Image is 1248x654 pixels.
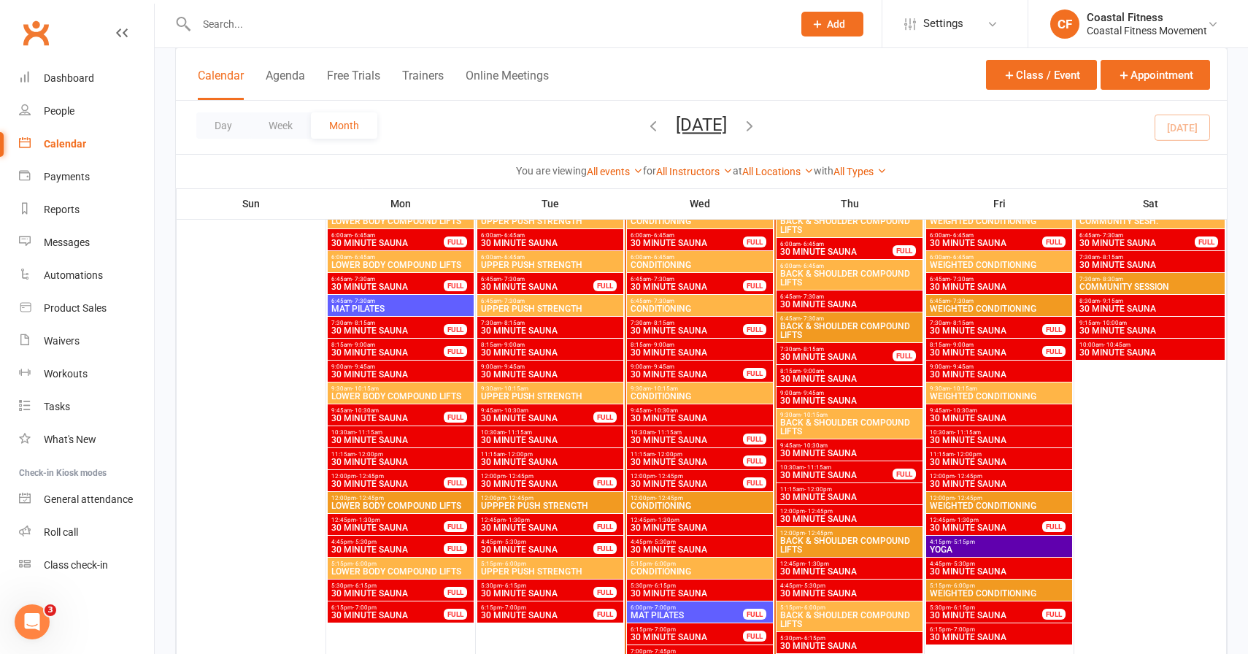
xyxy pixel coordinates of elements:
span: 9:30am [480,385,620,392]
span: 30 MINUTE SAUNA [929,436,1069,445]
div: FULL [444,346,467,357]
div: FULL [1042,324,1066,335]
a: Reports [19,193,154,226]
span: 6:00am [630,254,770,261]
span: 10:30am [929,429,1069,436]
span: - 9:45am [651,363,674,370]
span: 30 MINUTE SAUNA [929,348,1043,357]
span: 6:45am [779,315,920,322]
span: 9:45am [929,407,1069,414]
span: - 9:00am [950,342,974,348]
div: FULL [743,324,766,335]
span: 30 MINUTE SAUNA [480,458,620,466]
span: WEIGHTED CONDITIONING [929,304,1069,313]
button: Add [801,12,863,36]
span: 30 MINUTE SAUNA [480,348,620,357]
span: 30 MINUTE SAUNA [480,480,594,488]
div: FULL [893,245,916,256]
div: FULL [743,477,766,488]
span: 30 MINUTE SAUNA [331,436,471,445]
button: Day [196,112,250,139]
span: 6:45am [480,276,594,282]
span: WEIGHTED CONDITIONING [929,261,1069,269]
div: FULL [444,477,467,488]
span: - 7:30am [651,298,674,304]
span: - 7:30am [950,298,974,304]
span: - 7:30am [501,298,525,304]
span: 11:15am [630,451,744,458]
a: Dashboard [19,62,154,95]
span: 30 MINUTE SAUNA [1079,304,1222,313]
a: Workouts [19,358,154,391]
div: Payments [44,171,90,182]
span: LOWER BODY COMPOUND LIFTS [331,392,471,401]
th: Mon [326,188,476,219]
span: - 12:00pm [655,451,682,458]
span: 30 MINUTE SAUNA [331,414,444,423]
span: - 10:45am [1103,342,1130,348]
span: CONDITIONING [630,261,770,269]
span: - 7:30am [352,298,375,304]
span: 30 MINUTE SAUNA [331,348,444,357]
strong: for [643,165,656,177]
span: 30 MINUTE SAUNA [929,282,1069,291]
span: LOWER BODY COMPOUND LIFTS [331,501,471,510]
th: Sat [1074,188,1227,219]
span: 7:30am [929,320,1043,326]
span: 6:45am [331,276,444,282]
span: BACK & SHOULDER COMPOUND LIFTS [779,322,920,339]
span: 6:45am [1079,232,1195,239]
span: 30 MINUTE SAUNA [630,436,744,445]
span: - 10:15am [651,385,678,392]
span: 30 MINUTE SAUNA [630,480,744,488]
span: 30 MINUTE SAUNA [630,239,744,247]
span: 8:15am [630,342,770,348]
strong: at [733,165,742,177]
span: MAT PILATES [331,304,471,313]
span: 12:00pm [331,473,444,480]
span: 9:00am [480,363,620,370]
span: - 12:00pm [954,451,982,458]
span: 10:30am [630,429,744,436]
button: Month [311,112,377,139]
span: 9:15am [1079,320,1222,326]
span: 12:00pm [929,495,1069,501]
span: - 7:30am [1100,232,1123,239]
span: - 6:45am [950,232,974,239]
button: Online Meetings [466,69,549,100]
th: Sun [177,188,326,219]
span: 30 MINUTE SAUNA [929,458,1069,466]
span: 30 MINUTE SAUNA [331,480,444,488]
div: FULL [743,368,766,379]
span: 11:15am [480,451,620,458]
span: 11:15am [779,486,920,493]
span: - 12:45pm [506,495,534,501]
span: 10:30am [480,429,620,436]
span: 9:45am [779,442,920,449]
span: 9:30am [779,412,920,418]
span: - 8:30am [1100,276,1123,282]
span: 30 MINUTE SAUNA [779,449,920,458]
span: BACK & SHOULDER COMPOUND LIFTS [779,418,920,436]
span: 30 MINUTE SAUNA [779,471,893,480]
span: CONDITIONING [630,392,770,401]
span: - 12:45pm [506,473,534,480]
span: 30 MINUTE SAUNA [1079,239,1195,247]
span: 30 MINUTE SAUNA [929,370,1069,379]
span: 10:30am [779,464,893,471]
div: FULL [444,412,467,423]
div: FULL [1195,236,1218,247]
span: - 12:45pm [655,495,683,501]
div: Dashboard [44,72,94,84]
span: - 9:00am [352,342,375,348]
span: 30 MINUTE SAUNA [779,493,920,501]
span: - 10:00am [1100,320,1127,326]
div: Reports [44,204,80,215]
span: 30 MINUTE SAUNA [630,348,770,357]
th: Tue [476,188,625,219]
span: - 12:00pm [505,451,533,458]
span: - 9:45am [352,363,375,370]
span: - 10:15am [501,385,528,392]
span: WEIGHTED CONDITIONING [929,217,1069,226]
span: 30 MINUTE SAUNA [480,436,620,445]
